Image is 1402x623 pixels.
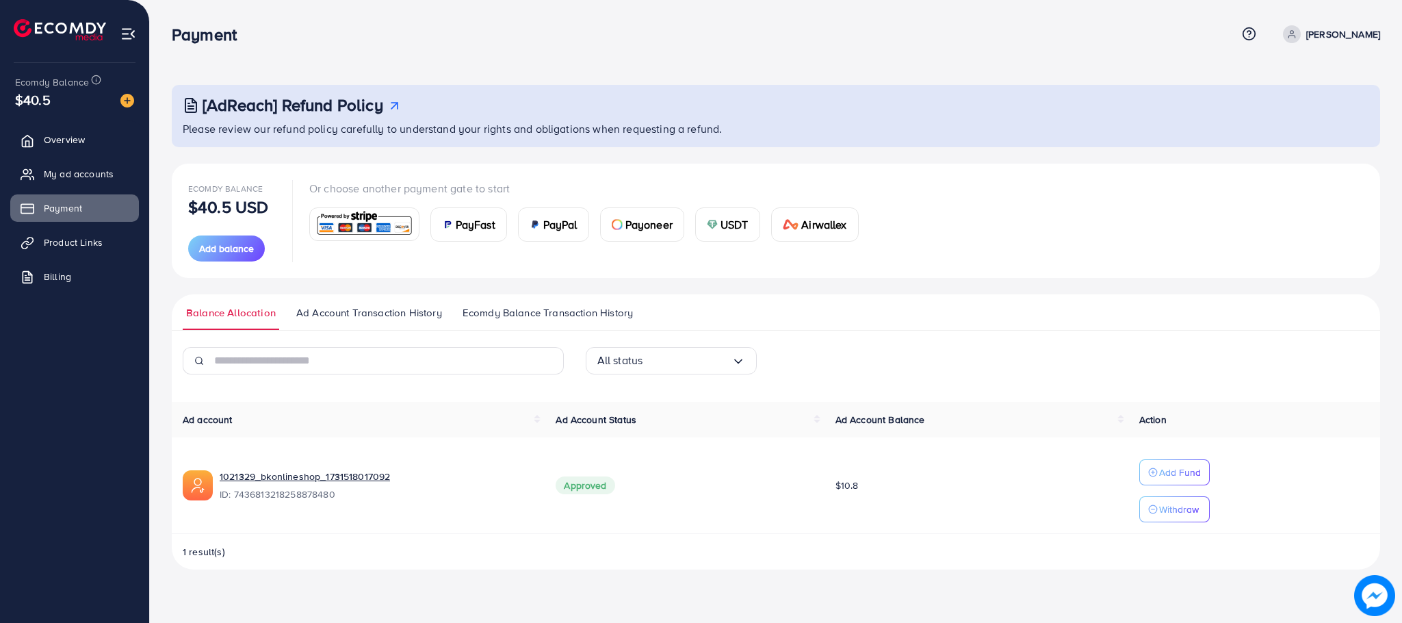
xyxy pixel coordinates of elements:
a: Product Links [10,229,139,256]
span: Ecomdy Balance [188,183,263,194]
span: $10.8 [835,479,859,492]
p: $40.5 USD [188,199,268,215]
img: image [1354,575,1394,615]
span: Balance Allocation [186,305,276,320]
span: PayFast [456,216,495,233]
span: Ad account [183,413,233,427]
a: Payment [10,194,139,222]
p: Please review our refund policy carefully to understand your rights and obligations when requesti... [183,120,1372,137]
img: card [530,219,541,230]
span: Airwallex [801,216,846,233]
span: All status [597,350,643,371]
p: Or choose another payment gate to start [309,180,870,196]
span: Ecomdy Balance [15,75,89,89]
img: card [707,219,718,230]
span: Payment [44,201,82,215]
img: ic-ads-acc.e4c84228.svg [183,470,213,500]
img: card [442,219,453,230]
img: card [783,219,799,230]
img: card [314,209,415,239]
span: Approved [556,476,614,494]
a: cardPayoneer [600,207,684,242]
p: Withdraw [1159,501,1199,518]
span: Payoneer [625,216,673,233]
a: 1021329_bkonlineshop_1731518017092 [220,470,390,483]
a: cardPayFast [430,207,507,242]
span: $40.5 [15,90,51,110]
p: Add Fund [1159,464,1201,481]
input: Search for option [642,350,731,371]
span: Ecomdy Balance Transaction History [463,305,633,320]
span: Product Links [44,236,103,249]
span: ID: 7436813218258878480 [220,487,534,501]
img: image [120,94,134,107]
span: My ad accounts [44,167,114,181]
img: logo [14,19,106,40]
a: My ad accounts [10,160,139,188]
span: Action [1139,413,1167,427]
a: card [309,207,419,241]
span: USDT [721,216,749,233]
span: Billing [44,270,71,283]
div: <span class='underline'>1021329_bkonlineshop_1731518017092</span></br>7436813218258878480 [220,470,534,501]
span: 1 result(s) [183,545,225,559]
h3: Payment [172,25,248,44]
a: cardPayPal [518,207,589,242]
span: Overview [44,133,85,147]
p: [PERSON_NAME] [1306,26,1380,42]
button: Add balance [188,236,265,262]
a: [PERSON_NAME] [1277,25,1380,43]
button: Add Fund [1139,459,1210,485]
h3: [AdReach] Refund Policy [203,95,383,115]
span: PayPal [543,216,577,233]
span: Ad Account Status [556,413,636,427]
span: Add balance [199,242,254,255]
img: menu [120,26,136,42]
a: cardUSDT [695,207,760,242]
a: Billing [10,263,139,290]
span: Ad Account Balance [835,413,925,427]
img: card [612,219,623,230]
button: Withdraw [1139,496,1210,522]
a: cardAirwallex [771,207,859,242]
div: Search for option [586,347,757,374]
span: Ad Account Transaction History [296,305,442,320]
a: Overview [10,126,139,153]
